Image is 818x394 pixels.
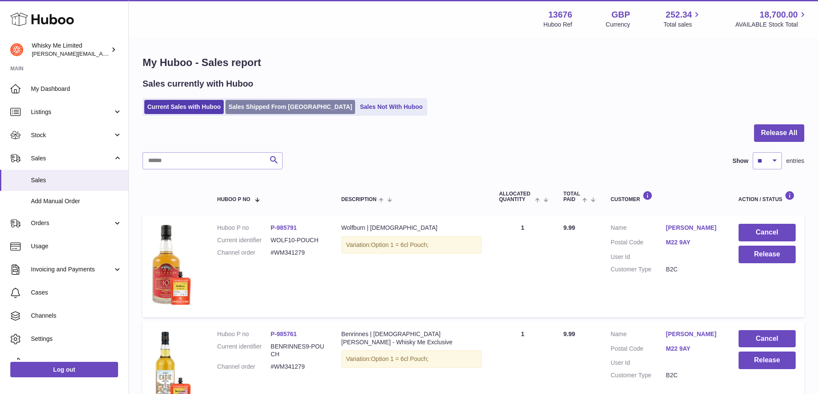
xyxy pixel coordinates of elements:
[271,363,324,371] dd: #WM341279
[31,312,122,320] span: Channels
[563,331,575,337] span: 9.99
[10,43,23,56] img: frances@whiskyshop.com
[611,238,666,249] dt: Postal Code
[666,345,721,353] a: M22 9AY
[143,78,253,90] h2: Sales currently with Huboo
[217,236,271,244] dt: Current identifier
[31,335,122,343] span: Settings
[217,330,271,338] dt: Huboo P no
[611,330,666,340] dt: Name
[31,108,113,116] span: Listings
[32,42,109,58] div: Whisky Me Limited
[151,224,194,306] img: Packcutout_514c6b28-e54f-4986-8408-e9c00eaff5ea.png
[143,56,804,69] h1: My Huboo - Sales report
[271,331,297,337] a: P-985761
[663,9,702,29] a: 252.34 Total sales
[225,100,355,114] a: Sales Shipped From [GEOGRAPHIC_DATA]
[739,224,796,241] button: Cancel
[31,265,113,274] span: Invoicing and Payments
[357,100,426,114] a: Sales Not With Huboo
[666,9,692,21] span: 252.34
[739,191,796,202] div: Action / Status
[341,350,482,368] div: Variation:
[271,343,324,359] dd: BENRINNES9-POUCH
[217,224,271,232] dt: Huboo P no
[611,345,666,355] dt: Postal Code
[611,265,666,274] dt: Customer Type
[217,249,271,257] dt: Channel order
[10,362,118,377] a: Log out
[611,359,666,367] dt: User Id
[31,176,122,184] span: Sales
[666,224,721,232] a: [PERSON_NAME]
[739,352,796,369] button: Release
[32,50,172,57] span: [PERSON_NAME][EMAIL_ADDRESS][DOMAIN_NAME]
[31,85,122,93] span: My Dashboard
[611,224,666,234] dt: Name
[611,9,630,21] strong: GBP
[563,224,575,231] span: 9.99
[499,191,533,202] span: ALLOCATED Quantity
[490,215,555,317] td: 1
[217,197,250,202] span: Huboo P no
[341,236,482,254] div: Variation:
[31,219,113,227] span: Orders
[611,371,666,379] dt: Customer Type
[341,197,377,202] span: Description
[786,157,804,165] span: entries
[611,191,721,202] div: Customer
[663,21,702,29] span: Total sales
[271,249,324,257] dd: #WM341279
[739,246,796,263] button: Release
[371,241,429,248] span: Option 1 = 6cl Pouch;
[144,100,224,114] a: Current Sales with Huboo
[611,253,666,261] dt: User Id
[271,224,297,231] a: P-985791
[31,131,113,139] span: Stock
[733,157,748,165] label: Show
[666,238,721,247] a: M22 9AY
[735,21,808,29] span: AVAILABLE Stock Total
[739,330,796,348] button: Cancel
[544,21,572,29] div: Huboo Ref
[760,9,798,21] span: 18,700.00
[31,358,122,366] span: Returns
[217,343,271,359] dt: Current identifier
[341,330,482,346] div: Benrinnes | [DEMOGRAPHIC_DATA] [PERSON_NAME] - Whisky Me Exclusive
[31,242,122,250] span: Usage
[31,197,122,205] span: Add Manual Order
[666,371,721,379] dd: B2C
[371,355,429,362] span: Option 1 = 6cl Pouch;
[735,9,808,29] a: 18,700.00 AVAILABLE Stock Total
[666,330,721,338] a: [PERSON_NAME]
[31,154,113,162] span: Sales
[548,9,572,21] strong: 13676
[341,224,482,232] div: Wolfburn | [DEMOGRAPHIC_DATA]
[271,236,324,244] dd: WOLF10-POUCH
[31,289,122,297] span: Cases
[666,265,721,274] dd: B2C
[754,124,804,142] button: Release All
[217,363,271,371] dt: Channel order
[606,21,630,29] div: Currency
[563,191,580,202] span: Total paid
